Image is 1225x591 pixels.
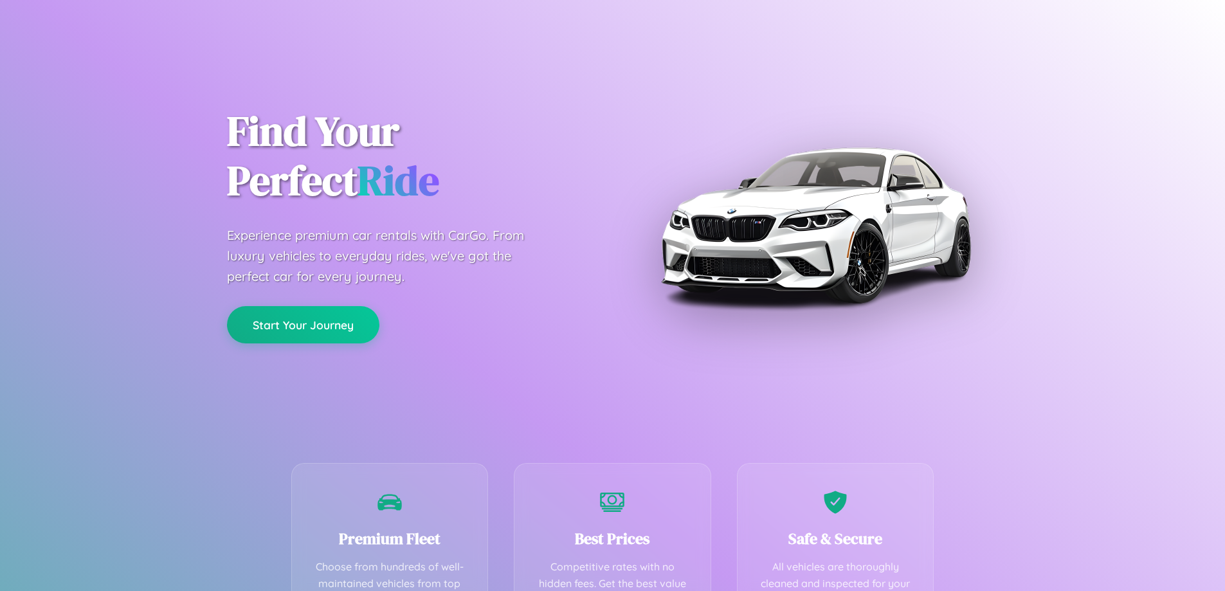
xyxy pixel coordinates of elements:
[655,64,976,386] img: Premium BMW car rental vehicle
[534,528,691,549] h3: Best Prices
[227,306,379,343] button: Start Your Journey
[227,107,594,206] h1: Find Your Perfect
[358,152,439,208] span: Ride
[311,528,469,549] h3: Premium Fleet
[757,528,914,549] h3: Safe & Secure
[227,225,549,287] p: Experience premium car rentals with CarGo. From luxury vehicles to everyday rides, we've got the ...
